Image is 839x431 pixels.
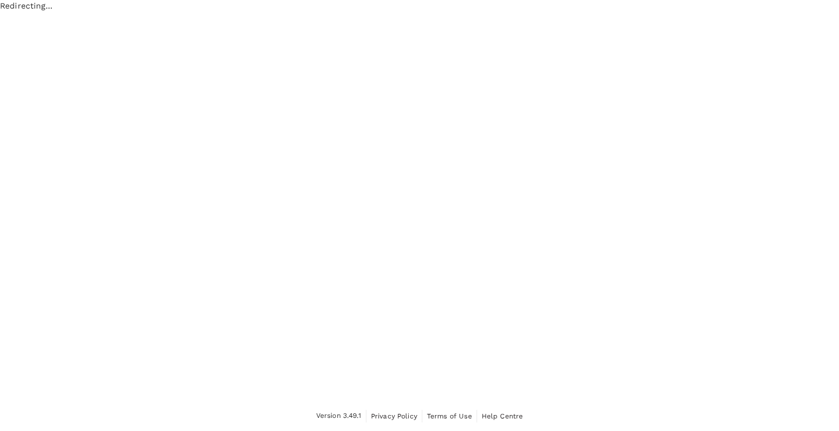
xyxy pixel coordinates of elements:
[316,410,361,422] span: Version 3.49.1
[482,410,523,422] a: Help Centre
[427,410,472,422] a: Terms of Use
[371,412,417,420] span: Privacy Policy
[371,410,417,422] a: Privacy Policy
[427,412,472,420] span: Terms of Use
[482,412,523,420] span: Help Centre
